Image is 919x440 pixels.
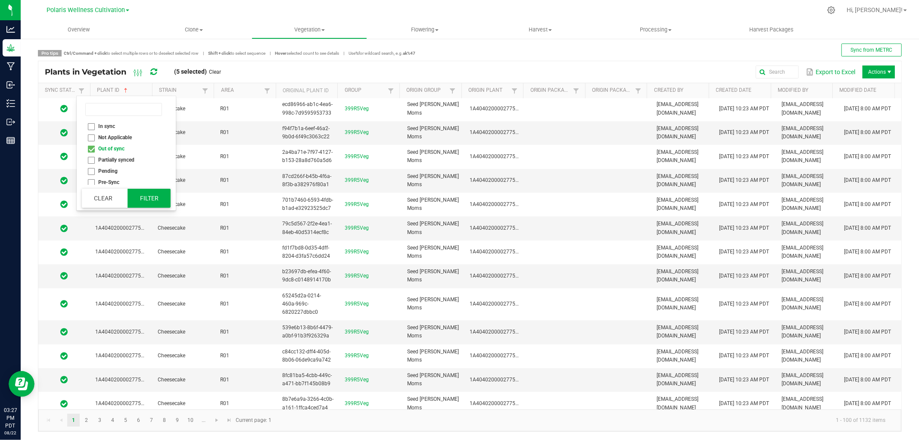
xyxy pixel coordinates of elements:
span: 1A4040200002775000142559 [470,225,542,231]
a: Page 10 [184,414,197,427]
span: Flowering [368,26,482,34]
kendo-pager-info: 1 - 100 of 1132 items [277,413,892,428]
a: Page 6 [132,414,145,427]
span: [DATE] 8:00 AM PDT [844,329,891,335]
span: In Sync [61,248,68,256]
span: [EMAIL_ADDRESS][DOMAIN_NAME] [782,149,823,163]
span: [EMAIL_ADDRESS][DOMAIN_NAME] [657,349,699,363]
a: Filter [200,85,210,96]
span: Seed [PERSON_NAME] Moms [407,125,459,140]
a: AreaSortable [221,87,262,94]
span: [DATE] 10:23 AM PDT [719,329,769,335]
p: 08/22 [4,430,17,436]
a: Origin PlantSortable [468,87,509,94]
a: Flowering [367,21,483,39]
span: Polaris Wellness Cultivation [47,6,125,14]
span: 1A4040200002775000142559 [470,129,542,135]
span: Cheesecake [158,400,185,406]
span: 1A4040200002775000142559 [470,400,542,406]
span: In Sync [61,104,68,113]
span: R01 [220,249,229,255]
span: Use for wildcard search, e.g. [349,51,415,56]
span: [EMAIL_ADDRESS][DOMAIN_NAME] [657,372,699,387]
span: In Sync [61,152,68,161]
span: [EMAIL_ADDRESS][DOMAIN_NAME] [782,173,823,187]
span: [DATE] 8:00 AM PDT [844,301,891,307]
inline-svg: Grow [6,44,15,52]
span: Hi, [PERSON_NAME]! [847,6,903,13]
div: Plants in Vegetation [45,65,227,79]
a: Filter [447,85,458,96]
span: R01 [220,177,229,183]
span: 8b7e6a9a-3266-4c0b-a161-1ffca4ced7a4 [283,396,334,410]
span: 1A4040200002775000142559 [470,377,542,383]
a: Page 4 [106,414,119,427]
span: Clone [137,26,251,34]
span: R01 [220,400,229,406]
span: [DATE] 8:00 AM PDT [844,273,891,279]
span: Seed [PERSON_NAME] Moms [407,396,459,410]
span: Seed [PERSON_NAME] Moms [407,173,459,187]
span: [EMAIL_ADDRESS][DOMAIN_NAME] [657,197,699,211]
span: to select sequence [208,51,265,56]
span: [EMAIL_ADDRESS][DOMAIN_NAME] [782,101,823,115]
span: [DATE] 10:23 AM PDT [719,106,769,112]
inline-svg: Manufacturing [6,62,15,71]
span: 1A4040200002775000142559 [470,273,542,279]
button: Filter [128,189,171,208]
span: [EMAIL_ADDRESS][DOMAIN_NAME] [782,372,823,387]
span: [EMAIL_ADDRESS][DOMAIN_NAME] [782,197,823,211]
span: 1A4040200002775000142559 [470,177,542,183]
span: 1A4040200002775000144646 [95,329,168,335]
span: Go to the next page [213,417,220,424]
span: Sortable [122,87,129,94]
span: Seed [PERSON_NAME] Moms [407,325,459,339]
a: Page 1 [67,414,80,427]
span: Harvest [483,26,598,34]
a: Modified BySortable [778,87,829,94]
a: Harvest Packages [713,21,829,39]
span: [DATE] 8:00 AM PDT [844,353,891,359]
span: Cheesecake [158,249,185,255]
span: | [339,50,349,56]
span: In Sync [61,328,68,336]
button: Export to Excel [804,65,857,79]
span: [DATE] 10:23 AM PDT [719,153,769,159]
span: Overview [56,26,101,34]
inline-svg: Inventory [6,99,15,108]
input: Search [756,66,799,78]
span: [EMAIL_ADDRESS][DOMAIN_NAME] [657,296,699,311]
span: f94f7b1a-6eef-46a2-9b0d-6f49c3063c22 [283,125,330,140]
span: [DATE] 10:23 AM PDT [719,353,769,359]
a: 399R5Veg [345,106,369,112]
div: Manage settings [826,6,837,14]
span: 87cd266f-b45b-4f6a-8f3b-a382976f80a1 [283,173,332,187]
span: Cheesecake [158,225,185,231]
span: 1A4040200002775000142559 [470,106,542,112]
span: Cheesecake [158,377,185,383]
span: | [265,50,275,56]
span: Seed [PERSON_NAME] Moms [407,268,459,283]
span: [DATE] 8:00 AM PDT [844,153,891,159]
span: 1A4040200002775000144645 [95,301,168,307]
span: R01 [220,329,229,335]
span: [DATE] 8:00 AM PDT [844,400,891,406]
span: Harvest Packages [738,26,805,34]
a: Overview [21,21,136,39]
span: Seed [PERSON_NAME] Moms [407,245,459,259]
a: Modified DateSortable [840,87,891,94]
span: Processing [598,26,713,34]
a: 399R5Veg [345,273,369,279]
span: 1A4040200002775000142559 [470,201,542,207]
span: In Sync [61,176,68,185]
span: Seed [PERSON_NAME] Moms [407,197,459,211]
span: [DATE] 10:23 AM PDT [719,129,769,135]
span: 1A4040200002775000142559 [470,301,542,307]
span: [EMAIL_ADDRESS][DOMAIN_NAME] [782,268,823,283]
span: [DATE] 10:23 AM PDT [719,301,769,307]
span: In Sync [61,128,68,137]
span: R01 [220,301,229,307]
span: selected count to see details [275,51,339,56]
a: Go to the last page [223,414,236,427]
span: [EMAIL_ADDRESS][DOMAIN_NAME] [782,296,823,311]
